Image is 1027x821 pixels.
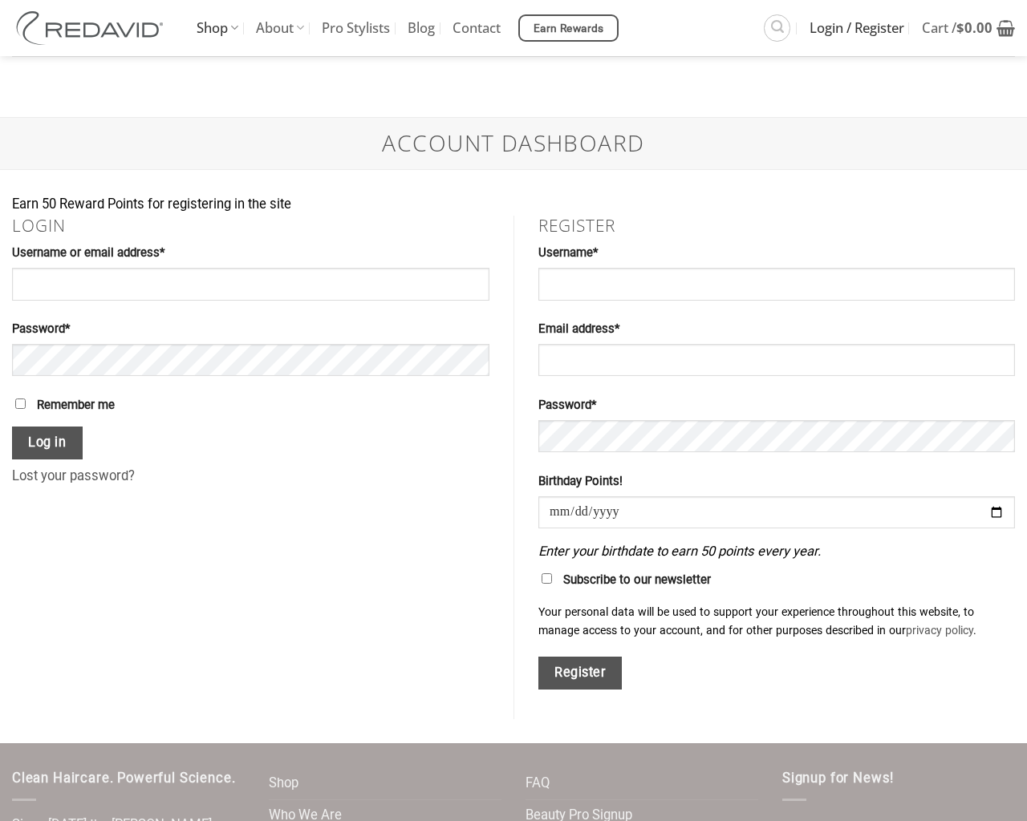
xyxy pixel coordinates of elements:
span: Clean Haircare. Powerful Science. [12,770,235,786]
button: Register [538,657,622,690]
label: Password [538,396,1015,415]
em: Enter your birthdate to earn 50 points every year. [538,544,821,559]
span: Remember me [37,398,115,412]
a: Earn Rewards [518,14,619,42]
label: Email address [538,320,1015,339]
label: Username [538,244,1015,263]
label: Password [12,320,489,339]
span: Cart / [922,8,992,48]
label: Username or email address [12,244,489,263]
div: Earn 50 Reward Points for registering in the site [12,194,1015,216]
a: Shop [269,768,298,799]
a: Login [12,214,66,237]
a: Lost your password? [12,468,135,483]
a: privacy policy [906,624,973,637]
a: FAQ [526,768,550,799]
span: Login / Register [810,8,904,48]
h1: Account Dashboard [12,130,1015,157]
bdi: 0.00 [956,18,992,37]
input: Remember me [15,398,26,409]
h2: Register [538,216,1015,236]
label: Birthday Points! [538,472,1015,491]
span: Signup for News! [782,770,894,786]
span: Subscribe to our newsletter [563,572,711,587]
p: Your personal data will be used to support your experience throughout this website, to manage acc... [538,603,1015,639]
a: Search [764,14,790,41]
span: $ [956,18,964,37]
span: Earn Rewards [534,20,604,38]
input: Subscribe to our newsletter [542,573,552,584]
button: Log in [12,427,83,459]
img: REDAVID Salon Products | United States [12,11,173,45]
